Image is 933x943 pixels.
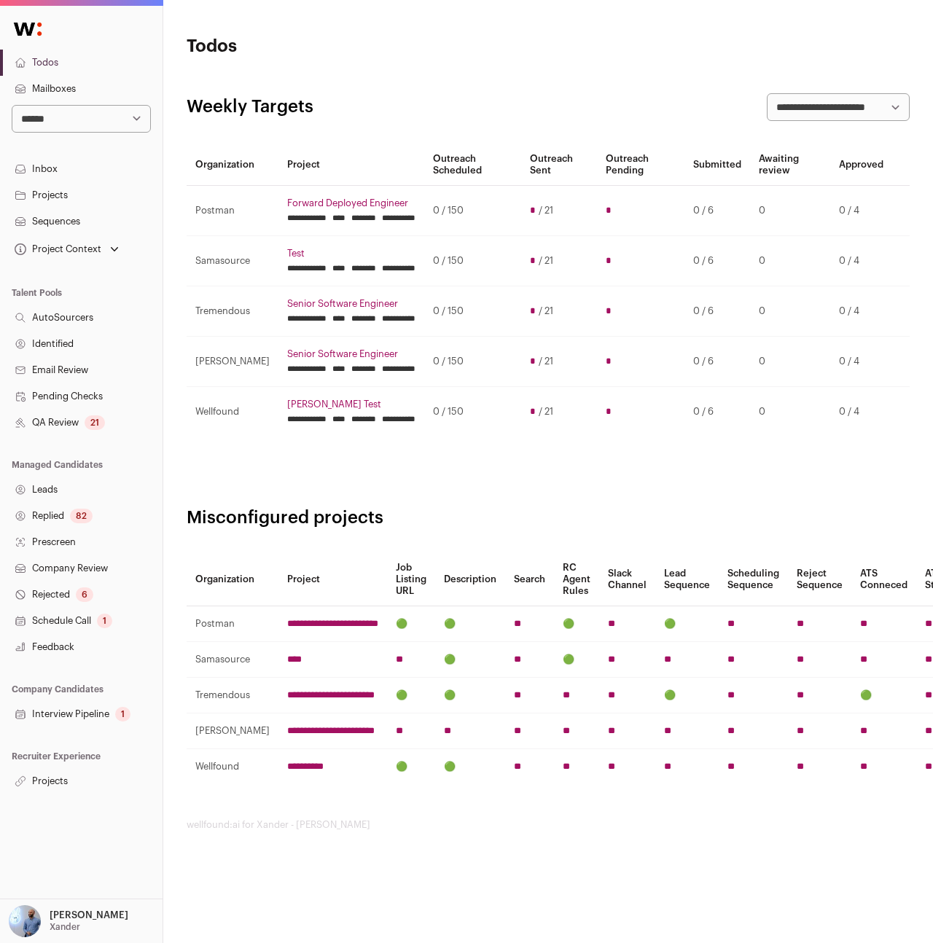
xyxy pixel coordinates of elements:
div: 6 [76,587,93,602]
th: Scheduling Sequence [719,553,788,606]
span: / 21 [539,305,553,317]
div: 1 [97,614,112,628]
button: Open dropdown [12,239,122,259]
td: 🟢 [655,606,719,642]
td: 0 / 150 [424,337,521,387]
td: 🟢 [554,606,599,642]
td: 0 / 6 [684,186,750,236]
th: Job Listing URL [387,553,435,606]
td: 🟢 [851,678,916,713]
th: Slack Channel [599,553,655,606]
td: 0 [750,236,830,286]
th: Project [278,553,387,606]
td: 0 / 6 [684,337,750,387]
td: 0 / 6 [684,387,750,437]
td: 🟢 [387,606,435,642]
th: Description [435,553,505,606]
td: 0 / 6 [684,286,750,337]
td: Samasource [187,236,278,286]
td: 🟢 [554,642,599,678]
th: Outreach Sent [521,144,597,186]
td: 0 / 150 [424,286,521,337]
td: 0 / 4 [830,286,892,337]
td: Tremendous [187,286,278,337]
h2: Misconfigured projects [187,506,910,530]
span: / 21 [539,255,553,267]
a: Senior Software Engineer [287,348,415,360]
p: [PERSON_NAME] [50,909,128,921]
div: 1 [115,707,130,721]
td: Postman [187,186,278,236]
img: 97332-medium_jpg [9,905,41,937]
a: Test [287,248,415,259]
td: 🟢 [435,678,505,713]
td: Wellfound [187,387,278,437]
td: 🟢 [387,678,435,713]
td: 0 / 150 [424,236,521,286]
td: Postman [187,606,278,642]
th: Organization [187,553,278,606]
th: Project [278,144,424,186]
td: [PERSON_NAME] [187,337,278,387]
th: Submitted [684,144,750,186]
td: 0 / 4 [830,186,892,236]
td: 🟢 [435,749,505,785]
td: 🟢 [387,749,435,785]
td: 0 / 4 [830,337,892,387]
td: 0 [750,286,830,337]
h1: Todos [187,35,428,58]
td: 0 / 6 [684,236,750,286]
td: Samasource [187,642,278,678]
img: Wellfound [6,15,50,44]
th: ATS Conneced [851,553,916,606]
td: 0 / 4 [830,236,892,286]
span: / 21 [539,356,553,367]
a: Senior Software Engineer [287,298,415,310]
td: 0 / 150 [424,387,521,437]
th: Outreach Scheduled [424,144,521,186]
h2: Weekly Targets [187,95,313,119]
button: Open dropdown [6,905,131,937]
td: 0 / 150 [424,186,521,236]
a: [PERSON_NAME] Test [287,399,415,410]
footer: wellfound:ai for Xander - [PERSON_NAME] [187,819,910,831]
td: 🟢 [435,606,505,642]
span: / 21 [539,205,553,216]
a: Forward Deployed Engineer [287,197,415,209]
td: Wellfound [187,749,278,785]
td: 🟢 [435,642,505,678]
th: Organization [187,144,278,186]
div: 82 [70,509,93,523]
div: 21 [85,415,105,430]
td: 0 / 4 [830,387,892,437]
td: 0 [750,387,830,437]
th: Outreach Pending [597,144,684,186]
p: Xander [50,921,80,933]
th: RC Agent Rules [554,553,599,606]
td: 🟢 [655,678,719,713]
td: 0 [750,186,830,236]
td: 0 [750,337,830,387]
div: Project Context [12,243,101,255]
th: Lead Sequence [655,553,719,606]
td: Tremendous [187,678,278,713]
th: Approved [830,144,892,186]
th: Search [505,553,554,606]
td: [PERSON_NAME] [187,713,278,749]
th: Awaiting review [750,144,830,186]
span: / 21 [539,406,553,418]
th: Reject Sequence [788,553,851,606]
